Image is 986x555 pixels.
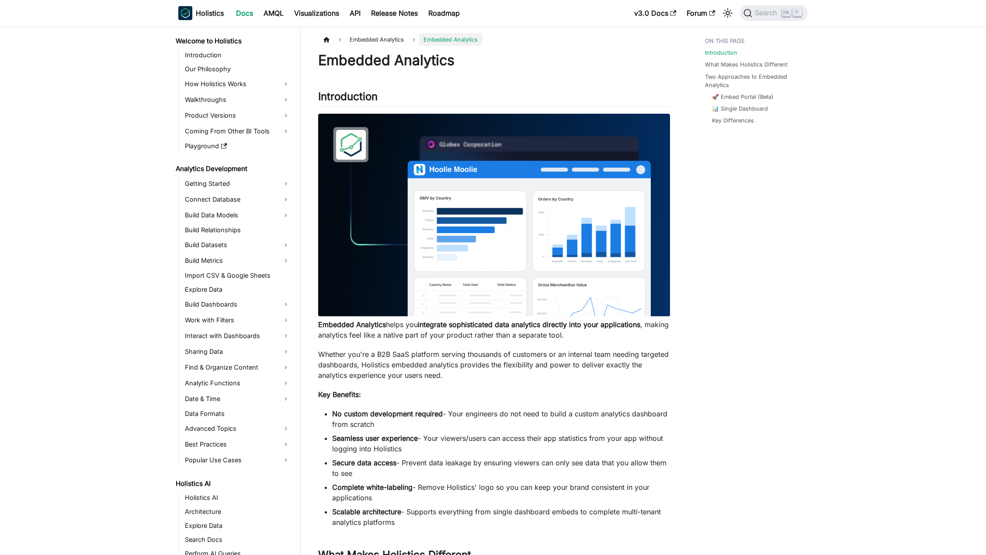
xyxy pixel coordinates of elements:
[182,108,293,122] a: Product Versions
[318,390,361,399] strong: Key Benefits:
[332,408,670,429] li: - Your engineers do not need to build a custom analytics dashboard from scratch
[182,376,293,390] a: Analytic Functions
[332,409,443,418] strong: No custom development required
[173,478,293,490] a: Holistics AI
[173,35,293,47] a: Welcome to Holistics
[366,6,423,20] a: Release Notes
[182,192,293,206] a: Connect Database
[182,269,293,282] a: Import CSV & Google Sheets
[705,73,802,89] a: Two Approaches to Embedded Analytics
[332,458,396,467] strong: Secure data access
[289,6,344,20] a: Visualizations
[423,6,465,20] a: Roadmap
[318,33,670,46] nav: Breadcrumbs
[332,506,670,527] li: - Supports everything from single dashboard embeds to complete multi-tenant analytics platforms
[712,93,774,101] a: 🚀 Embed Portal (Beta)
[332,507,401,516] strong: Scalable architecture
[182,297,293,311] a: Build Dashboards
[182,520,293,532] a: Explore Data
[182,93,293,107] a: Walkthroughs
[182,313,293,327] a: Work with Filters
[182,329,293,343] a: Interact with Dashboards
[318,319,670,340] p: helps you , making analytics feel like a native part of your product rather than a separate tool.
[418,320,640,329] strong: integrate sophisticated data analytics directly into your applications
[178,6,192,20] img: Holistics
[318,90,670,107] h2: Introduction
[318,320,386,329] strong: Embedded Analytics
[182,140,293,152] a: Playground
[332,434,418,443] strong: Seamless user experience
[793,9,802,17] kbd: K
[318,33,335,46] a: Home page
[705,49,737,57] a: Introduction
[182,453,293,467] a: Popular Use Cases
[196,8,224,18] b: Holistics
[178,6,224,20] a: HolisticsHolistics
[681,6,720,20] a: Forum
[332,483,413,492] strong: Complete white-labeling
[712,105,768,113] a: 📊 Single Dashboard
[258,6,289,20] a: AMQL
[182,360,293,374] a: Find & Organize Content
[182,208,293,222] a: Build Data Models
[170,26,301,555] nav: Docs sidebar
[629,6,681,20] a: v3.0 Docs
[332,482,670,503] li: - Remove Holistics' logo so you can keep your brand consistent in your applications
[705,60,788,69] a: What Makes Holistics Different
[182,77,293,91] a: How Holistics Works
[173,163,293,175] a: Analytics Development
[332,433,670,454] li: - Your viewers/users can access their app statistics from your app without logging into Holistics
[752,9,782,17] span: Search
[182,124,293,138] a: Coming From Other BI Tools
[182,506,293,518] a: Architecture
[344,6,366,20] a: API
[712,116,754,125] a: Key Differences
[345,33,408,46] span: Embedded Analytics
[182,224,293,236] a: Build Relationships
[182,49,293,61] a: Introduction
[182,345,293,359] a: Sharing Data
[332,457,670,478] li: - Prevent data leakage by ensuring viewers can only see data that you allow them to see
[419,33,482,46] span: Embedded Analytics
[182,534,293,546] a: Search Docs
[182,283,293,296] a: Explore Data
[182,422,293,436] a: Advanced Topics
[182,392,293,406] a: Date & Time
[182,492,293,504] a: Holistics AI
[721,6,735,20] button: Switch between dark and light mode (currently light mode)
[740,5,808,21] button: Search (Ctrl+K)
[231,6,258,20] a: Docs
[182,238,293,252] a: Build Datasets
[182,437,293,451] a: Best Practices
[182,254,293,268] a: Build Metrics
[182,63,293,75] a: Our Philosophy
[318,52,670,69] h1: Embedded Analytics
[318,114,670,317] img: Embedded Dashboard
[318,349,670,380] p: Whether you're a B2B SaaS platform serving thousands of customers or an internal team needing tar...
[182,177,293,191] a: Getting Started
[182,408,293,420] a: Data Formats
